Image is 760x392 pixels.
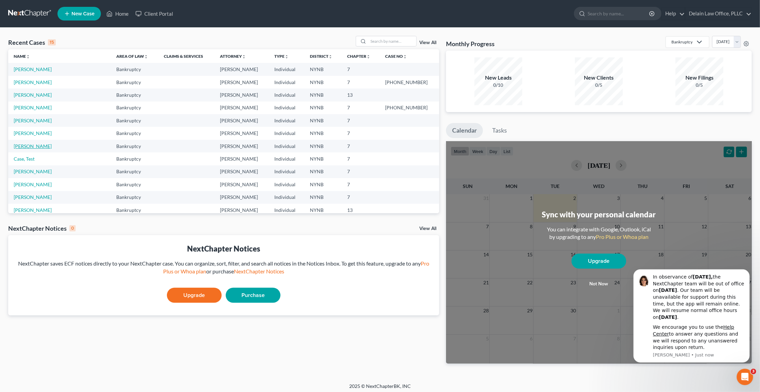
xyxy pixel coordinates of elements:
[474,82,522,89] div: 0/10
[685,8,751,20] a: Delain Law Office, PLLC
[132,8,176,20] a: Client Portal
[269,76,305,89] td: Individual
[342,127,380,139] td: 7
[596,233,648,240] a: Pro Plus or Whoa plan
[304,114,342,127] td: NYNB
[588,7,650,20] input: Search by name...
[304,152,342,165] td: NYNB
[269,127,305,139] td: Individual
[285,55,289,59] i: unfold_more
[116,54,148,59] a: Area of Lawunfold_more
[26,55,30,59] i: unfold_more
[342,102,380,114] td: 7
[111,89,158,101] td: Bankruptcy
[269,165,305,178] td: Individual
[304,165,342,178] td: NYNB
[623,266,760,367] iframe: Intercom notifications message
[103,8,132,20] a: Home
[167,288,222,303] a: Upgrade
[385,54,407,59] a: Case Nounfold_more
[304,63,342,76] td: NYNB
[14,79,52,85] a: [PERSON_NAME]
[111,102,158,114] td: Bankruptcy
[671,39,693,45] div: Bankruptcy
[342,191,380,204] td: 7
[14,130,52,136] a: [PERSON_NAME]
[304,140,342,152] td: NYNB
[419,40,436,45] a: View All
[14,260,434,275] div: NextChapter saves ECF notices directly to your NextChapter case. You can organize, sort, filter, ...
[14,54,30,59] a: Nameunfold_more
[69,225,76,231] div: 0
[214,102,269,114] td: [PERSON_NAME]
[304,89,342,101] td: NYNB
[342,152,380,165] td: 7
[14,105,52,110] a: [PERSON_NAME]
[111,165,158,178] td: Bankruptcy
[111,152,158,165] td: Bankruptcy
[214,152,269,165] td: [PERSON_NAME]
[226,288,280,303] a: Purchase
[380,76,439,89] td: [PHONE_NUMBER]
[111,191,158,204] td: Bankruptcy
[111,178,158,191] td: Bankruptcy
[242,55,246,59] i: unfold_more
[342,140,380,152] td: 7
[751,369,756,374] span: 3
[14,66,52,72] a: [PERSON_NAME]
[214,140,269,152] td: [PERSON_NAME]
[144,55,148,59] i: unfold_more
[486,123,513,138] a: Tasks
[342,76,380,89] td: 7
[269,63,305,76] td: Individual
[269,191,305,204] td: Individual
[474,74,522,82] div: New Leads
[342,114,380,127] td: 7
[572,254,626,269] a: Upgrade
[575,74,623,82] div: New Clients
[304,191,342,204] td: NYNB
[419,226,436,231] a: View All
[269,102,305,114] td: Individual
[403,55,407,59] i: unfold_more
[163,260,429,274] a: Pro Plus or Whoa plan
[111,63,158,76] td: Bankruptcy
[269,152,305,165] td: Individual
[342,165,380,178] td: 7
[676,74,723,82] div: New Filings
[304,102,342,114] td: NYNB
[304,76,342,89] td: NYNB
[111,114,158,127] td: Bankruptcy
[8,38,56,46] div: Recent Cases
[71,11,94,16] span: New Case
[8,224,76,232] div: NextChapter Notices
[342,89,380,101] td: 13
[342,63,380,76] td: 7
[111,140,158,152] td: Bankruptcy
[342,204,380,216] td: 13
[214,114,269,127] td: [PERSON_NAME]
[214,63,269,76] td: [PERSON_NAME]
[14,243,434,254] div: NextChapter Notices
[269,178,305,191] td: Individual
[368,36,416,46] input: Search by name...
[269,89,305,101] td: Individual
[328,55,332,59] i: unfold_more
[14,118,52,123] a: [PERSON_NAME]
[737,369,753,385] iframe: Intercom live chat
[676,82,723,89] div: 0/5
[274,54,289,59] a: Typeunfold_more
[310,54,332,59] a: Districtunfold_more
[269,114,305,127] td: Individual
[214,89,269,101] td: [PERSON_NAME]
[14,92,52,98] a: [PERSON_NAME]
